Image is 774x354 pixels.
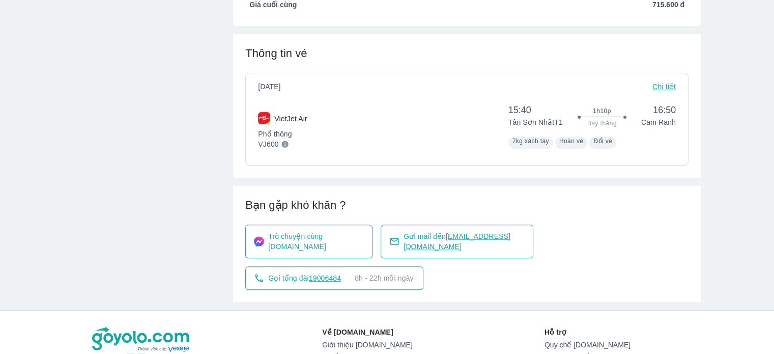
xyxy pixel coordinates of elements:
[641,117,676,127] p: Cam Ranh
[559,138,584,145] span: Hoàn vé
[322,341,412,349] a: Giới thiệu [DOMAIN_NAME]
[404,231,525,252] span: Gửi mail đến
[404,232,510,251] span: [EMAIL_ADDRESS][DOMAIN_NAME]
[274,114,307,124] p: VietJet Air
[245,198,689,212] span: Bạn gặp khó khăn ?
[355,273,414,283] p: 8h - 22h mỗi ngày
[268,231,364,252] span: Trò chuyện cùng [DOMAIN_NAME]
[258,129,307,139] p: Phổ thông
[641,104,676,116] span: 16:50
[92,327,191,352] img: logo
[245,47,307,60] span: Thông tin vé
[309,274,341,282] span: 19006484
[593,107,611,115] span: 1h10p
[587,119,617,127] span: Bay thẳng
[593,138,612,145] span: Đổi vé
[258,139,278,149] p: VJ600
[544,327,682,337] p: Hỗ trợ
[268,273,341,283] span: Gọi tổng đài
[508,117,563,127] p: Tân Sơn Nhất T1
[652,81,676,92] p: Chi tiết
[322,327,412,337] p: Về [DOMAIN_NAME]
[508,104,563,116] span: 15:40
[512,138,549,145] span: 7kg xách tay
[544,341,682,349] a: Quy chế [DOMAIN_NAME]
[258,81,289,92] span: [DATE]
